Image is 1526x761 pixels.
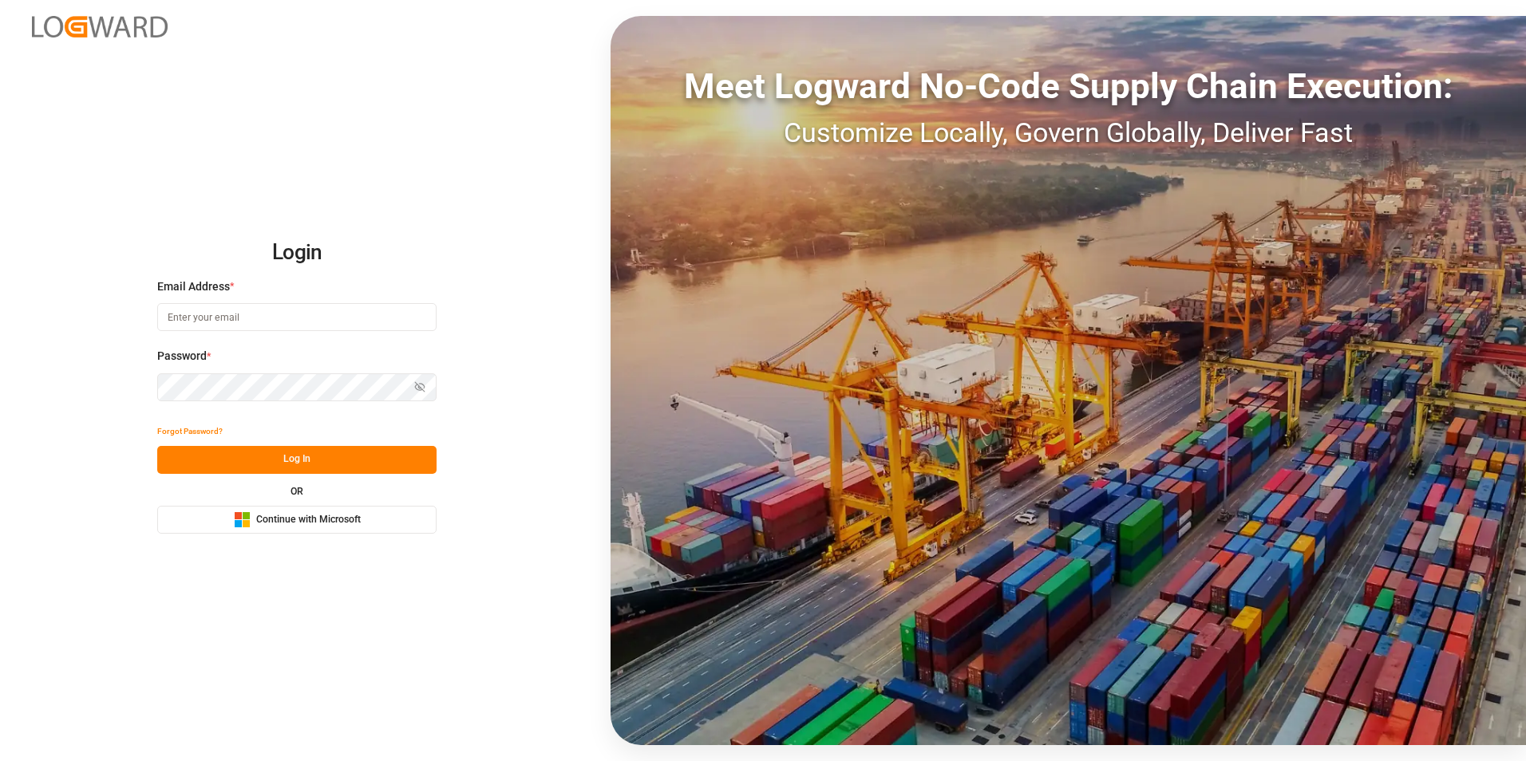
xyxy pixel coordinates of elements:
[157,348,207,365] span: Password
[157,303,437,331] input: Enter your email
[157,278,230,295] span: Email Address
[157,446,437,474] button: Log In
[157,418,223,446] button: Forgot Password?
[32,16,168,37] img: Logward_new_orange.png
[611,112,1526,153] div: Customize Locally, Govern Globally, Deliver Fast
[157,506,437,534] button: Continue with Microsoft
[611,60,1526,112] div: Meet Logward No-Code Supply Chain Execution:
[157,227,437,278] h2: Login
[291,487,303,496] small: OR
[256,513,361,527] span: Continue with Microsoft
